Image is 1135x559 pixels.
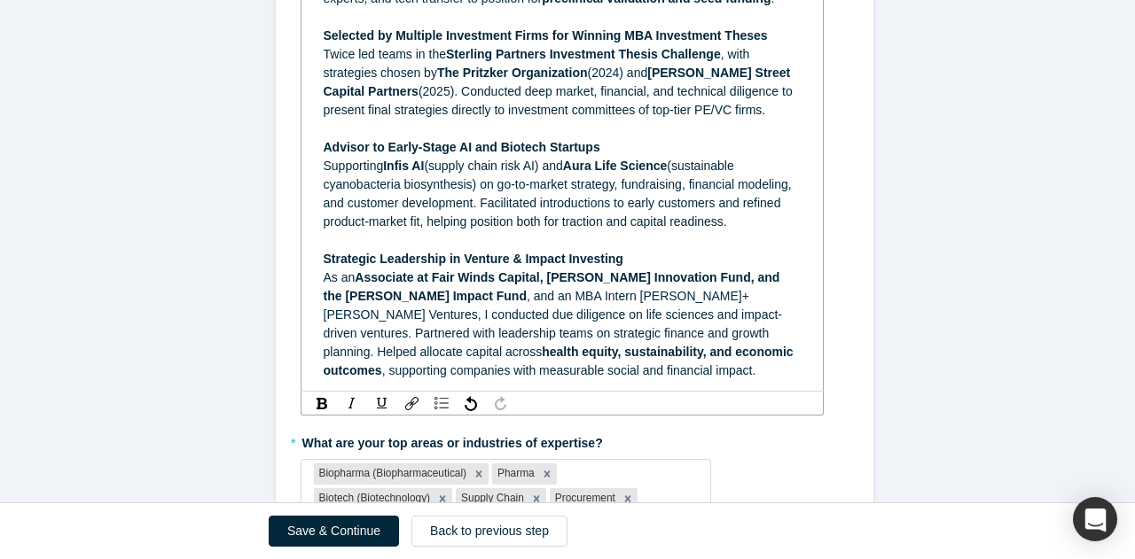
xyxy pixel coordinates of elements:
[324,345,797,377] span: health equity, sustainability, and economic outcomes
[537,463,557,485] div: Remove Pharma
[311,394,333,412] div: Bold
[324,28,768,43] span: Selected by Multiple Investment Firms for Winning MBA Investment Theses
[397,394,427,412] div: rdw-link-control
[550,488,618,509] div: Procurement
[437,66,588,80] span: The Pritzker Organization
[460,394,482,412] div: Undo
[324,140,600,154] span: Advisor to Early-Stage AI and Biotech Startups
[411,516,567,547] button: Back to previous step
[489,394,512,412] div: Redo
[430,394,453,412] div: Unordered
[618,488,638,509] div: Remove Procurement
[433,488,452,509] div: Remove Biotech (Biotechnology)
[324,159,384,173] span: Supporting
[527,488,546,509] div: Remove Supply Chain
[456,488,527,509] div: Supply Chain
[301,391,824,415] div: rdw-toolbar
[457,394,515,412] div: rdw-history-control
[301,428,849,453] label: What are your top areas or industries of expertise?
[401,394,423,412] div: Link
[383,159,424,173] span: Infis AI
[469,463,489,485] div: Remove Biopharma (Biopharmaceutical)
[324,270,784,303] span: Associate at Fair Winds Capital, [PERSON_NAME] Innovation Fund, and the [PERSON_NAME] Impact Fund
[314,463,470,485] div: Biopharma (Biopharmaceutical)
[324,47,447,61] span: Twice led teams in the
[424,159,562,173] span: (supply chain risk AI) and
[340,394,364,412] div: Italic
[324,289,783,359] span: , and an MBA Intern [PERSON_NAME]+[PERSON_NAME] Ventures, I conducted due diligence on life scien...
[563,159,668,173] span: Aura Life Science
[314,488,434,509] div: Biotech (Biotechnology)
[371,394,394,412] div: Underline
[324,84,796,117] span: (2025). Conducted deep market, financial, and technical diligence to present final strategies dir...
[492,463,537,485] div: Pharma
[324,252,623,266] span: Strategic Leadership in Venture & Impact Investing
[308,394,397,412] div: rdw-inline-control
[382,363,756,377] span: , supporting companies with measurable social and financial impact.
[588,66,648,80] span: (2024) and
[269,516,399,547] button: Save & Continue
[446,47,721,61] span: Sterling Partners Investment Thesis Challenge
[324,270,356,284] span: As an
[427,394,457,412] div: rdw-list-control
